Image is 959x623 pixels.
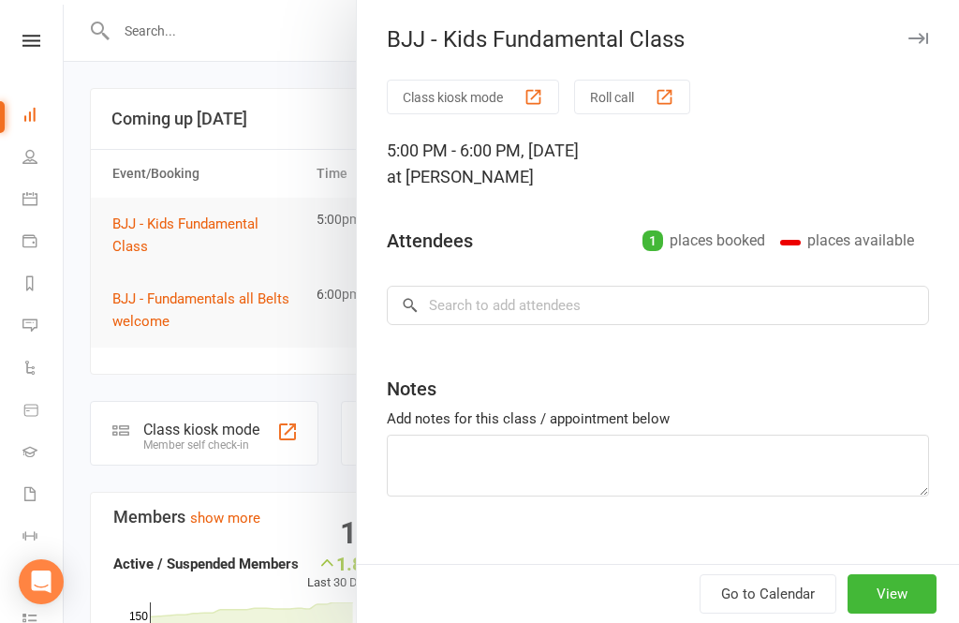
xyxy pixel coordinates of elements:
div: Add notes for this class / appointment below [387,408,929,430]
a: People [22,138,65,180]
div: Notes [387,376,436,402]
button: Class kiosk mode [387,80,559,114]
div: places booked [642,228,765,254]
a: Dashboard [22,96,65,138]
div: 5:00 PM - 6:00 PM, [DATE] [387,138,929,190]
button: Roll call [574,80,690,114]
a: Payments [22,222,65,264]
a: Calendar [22,180,65,222]
input: Search to add attendees [387,286,929,325]
div: places available [780,228,914,254]
span: at [PERSON_NAME] [387,167,534,186]
button: View [848,574,937,614]
a: Product Sales [22,391,65,433]
a: Reports [22,264,65,306]
div: 1 [642,230,663,251]
div: BJJ - Kids Fundamental Class [357,26,959,52]
div: Open Intercom Messenger [19,559,64,604]
div: Attendees [387,228,473,254]
a: Go to Calendar [700,574,836,614]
